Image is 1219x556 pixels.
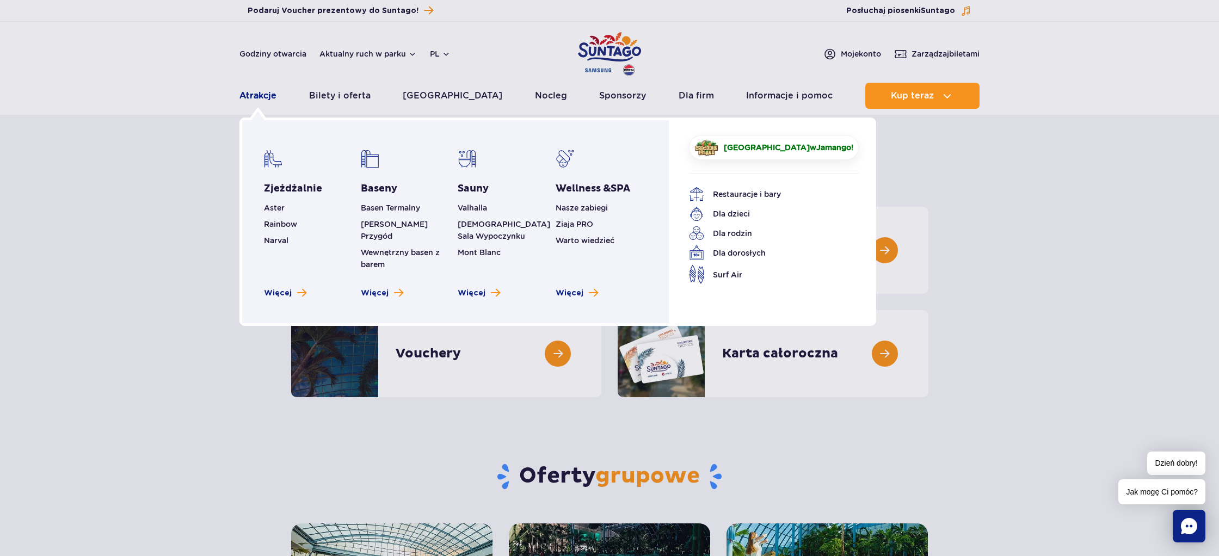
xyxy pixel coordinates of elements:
a: Zjeżdżalnie [264,182,322,195]
button: Aktualny ruch w parku [319,50,417,58]
span: Zarządzaj biletami [912,48,980,59]
span: Więcej [361,288,389,299]
span: Wellness & [556,182,630,195]
span: Jamango [816,143,851,152]
span: SPA [611,182,630,195]
span: Kup teraz [891,91,934,101]
a: Zobacz więcej zjeżdżalni [264,288,306,299]
span: Jak mogę Ci pomóc? [1118,479,1205,504]
a: Surf Air [689,265,842,284]
a: Wellness &SPA [556,182,630,195]
a: Nasze zabiegi [556,203,608,212]
a: Atrakcje [239,83,276,109]
a: Sauny [458,182,489,195]
a: Dla dzieci [689,206,842,221]
a: Dla dorosłych [689,245,842,261]
button: Kup teraz [865,83,980,109]
span: Więcej [458,288,485,299]
a: [PERSON_NAME] Przygód [361,220,428,240]
a: Aster [264,203,285,212]
a: Nocleg [535,83,567,109]
a: Basen Termalny [361,203,420,212]
a: Baseny [361,182,397,195]
a: Informacje i pomoc [746,83,833,109]
a: [GEOGRAPHIC_DATA]wJamango! [689,135,859,160]
a: Zobacz więcej basenów [361,288,403,299]
span: Moje konto [841,48,881,59]
a: Rainbow [264,220,297,228]
a: Dla rodzin [689,226,842,241]
a: Dla firm [679,83,714,109]
span: Więcej [556,288,583,299]
a: Narval [264,236,288,245]
span: Surf Air [713,269,742,281]
span: w ! [724,142,853,153]
a: Warto wiedzieć [556,236,614,245]
a: Godziny otwarcia [239,48,306,59]
button: pl [430,48,451,59]
span: Dzień dobry! [1147,452,1205,475]
a: Ziaja PRO [556,220,593,228]
div: Chat [1173,510,1205,542]
a: Sponsorzy [599,83,646,109]
a: [DEMOGRAPHIC_DATA] Sala Wypoczynku [458,220,550,240]
span: Więcej [264,288,292,299]
a: Zarządzajbiletami [894,47,980,60]
span: [GEOGRAPHIC_DATA] [724,143,810,152]
a: Bilety i oferta [309,83,371,109]
a: Wewnętrzny basen z barem [361,248,440,269]
a: [GEOGRAPHIC_DATA] [403,83,502,109]
a: Zobacz więcej Wellness & SPA [556,288,598,299]
a: Valhalla [458,203,487,212]
a: Restauracje i bary [689,187,842,202]
a: Zobacz więcej saun [458,288,500,299]
a: Mont Blanc [458,248,501,257]
a: Mojekonto [823,47,881,60]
